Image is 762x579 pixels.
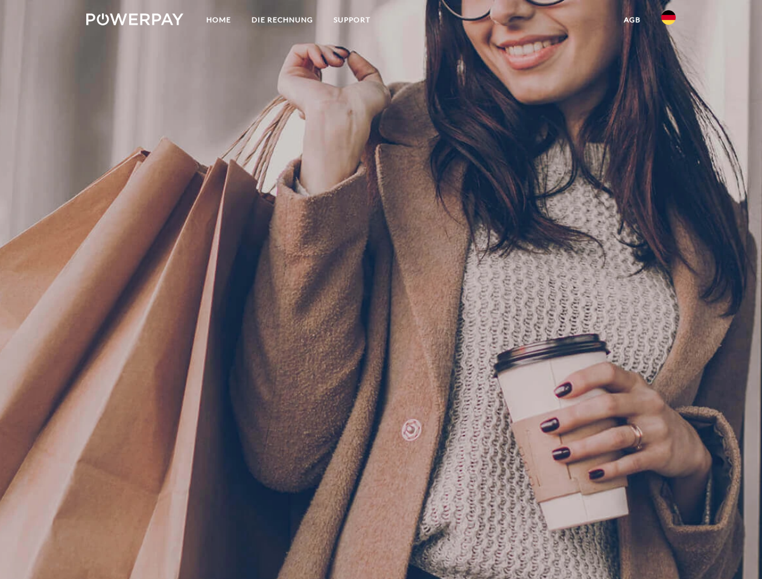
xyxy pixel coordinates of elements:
[196,9,241,31] a: Home
[86,13,183,25] img: logo-powerpay-white.svg
[323,9,381,31] a: SUPPORT
[614,9,651,31] a: agb
[241,9,323,31] a: DIE RECHNUNG
[661,10,676,25] img: de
